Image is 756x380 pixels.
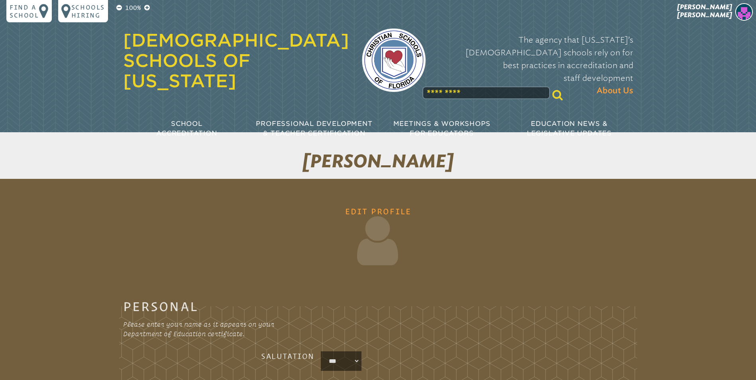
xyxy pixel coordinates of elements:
p: Find a school [10,3,39,19]
h1: Edit Profile [173,201,583,270]
img: csf-logo-web-colors.png [362,28,426,92]
span: Meetings & Workshops for Educators [393,120,491,137]
p: Please enter your name as it appears on your Department of Education certificate. [123,319,285,339]
img: c5f30496a0f201553694f37f74cbbbe8 [735,3,753,21]
span: Professional Development & Teacher Certification [256,120,372,137]
span: [PERSON_NAME] [PERSON_NAME] [677,3,732,19]
p: The agency that [US_STATE]’s [DEMOGRAPHIC_DATA] schools rely on for best practices in accreditati... [438,33,633,97]
h3: Salutation [187,351,314,361]
span: Education News & Legislative Updates [527,120,612,137]
span: [PERSON_NAME] [302,151,454,172]
legend: Personal [123,302,199,311]
span: School Accreditation [156,120,217,137]
p: 100% [124,3,143,13]
p: Schools Hiring [71,3,105,19]
span: About Us [597,84,633,97]
a: [DEMOGRAPHIC_DATA] Schools of [US_STATE] [123,30,349,91]
select: persons_salutation [322,353,360,369]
